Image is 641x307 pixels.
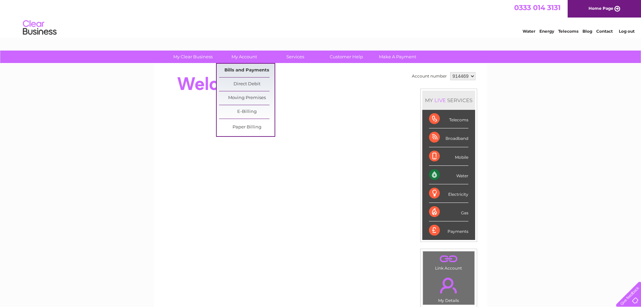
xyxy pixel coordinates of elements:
[23,18,57,38] img: logo.png
[268,51,323,63] a: Services
[523,29,535,34] a: Water
[539,29,554,34] a: Energy
[162,4,480,33] div: Clear Business is a trading name of Verastar Limited (registered in [GEOGRAPHIC_DATA] No. 3667643...
[619,29,635,34] a: Log out
[423,272,475,305] td: My Details
[596,29,613,34] a: Contact
[558,29,578,34] a: Telecoms
[410,70,449,82] td: Account number
[422,91,475,110] div: MY SERVICES
[319,51,374,63] a: Customer Help
[582,29,592,34] a: Blog
[425,274,473,297] a: .
[429,166,468,184] div: Water
[429,221,468,240] div: Payments
[165,51,221,63] a: My Clear Business
[433,97,447,103] div: LIVE
[514,3,561,12] a: 0333 014 3131
[219,105,275,119] a: E-Billing
[429,203,468,221] div: Gas
[423,251,475,272] td: Link Account
[429,110,468,128] div: Telecoms
[216,51,272,63] a: My Account
[219,91,275,105] a: Moving Premises
[219,64,275,77] a: Bills and Payments
[219,121,275,134] a: Paper Billing
[429,147,468,166] div: Mobile
[425,253,473,265] a: .
[219,78,275,91] a: Direct Debit
[429,128,468,147] div: Broadband
[370,51,425,63] a: Make A Payment
[429,184,468,203] div: Electricity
